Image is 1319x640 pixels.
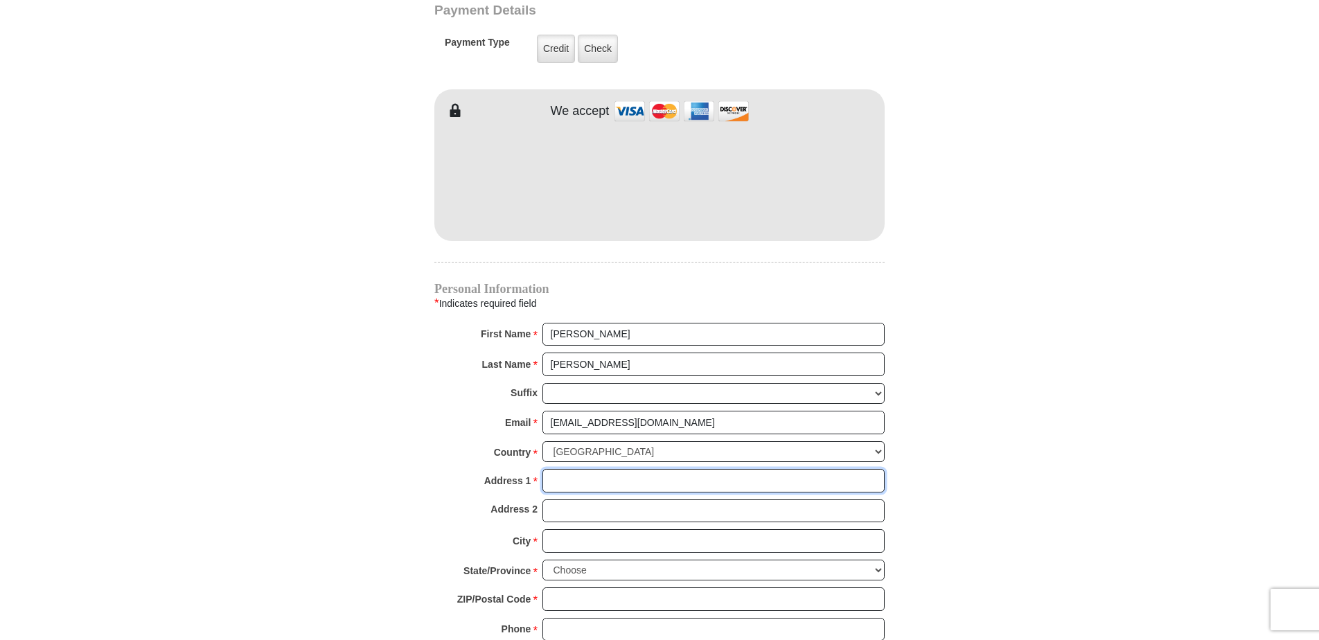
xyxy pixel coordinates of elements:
strong: Email [505,413,531,432]
img: credit cards accepted [612,96,751,126]
div: Indicates required field [434,294,885,312]
strong: State/Province [463,561,531,580]
h4: Personal Information [434,283,885,294]
strong: Last Name [482,355,531,374]
strong: Phone [502,619,531,639]
strong: Address 1 [484,471,531,490]
h4: We accept [551,104,610,119]
label: Credit [537,35,575,63]
strong: Suffix [511,383,538,402]
strong: City [513,531,531,551]
label: Check [578,35,618,63]
strong: Address 2 [490,499,538,519]
strong: Country [494,443,531,462]
h3: Payment Details [434,3,788,19]
h5: Payment Type [445,37,510,55]
strong: ZIP/Postal Code [457,589,531,609]
strong: First Name [481,324,531,344]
